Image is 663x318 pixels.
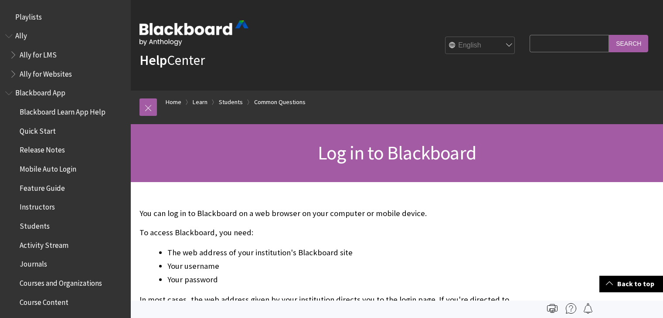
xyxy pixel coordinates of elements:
[20,143,65,155] span: Release Notes
[167,260,525,272] li: Your username
[193,97,207,108] a: Learn
[583,303,593,314] img: Follow this page
[20,162,76,173] span: Mobile Auto Login
[20,105,105,116] span: Blackboard Learn App Help
[599,276,663,292] a: Back to top
[20,257,47,269] span: Journals
[139,51,205,69] a: HelpCenter
[20,181,65,193] span: Feature Guide
[318,141,476,165] span: Log in to Blackboard
[20,295,68,307] span: Course Content
[547,303,558,314] img: Print
[5,10,126,24] nav: Book outline for Playlists
[5,29,126,81] nav: Book outline for Anthology Ally Help
[20,67,72,78] span: Ally for Websites
[139,20,248,46] img: Blackboard by Anthology
[167,274,525,286] li: Your password
[20,219,50,230] span: Students
[20,238,68,250] span: Activity Stream
[15,86,65,98] span: Blackboard App
[566,303,576,314] img: More help
[15,29,27,41] span: Ally
[219,97,243,108] a: Students
[15,10,42,21] span: Playlists
[445,37,515,54] select: Site Language Selector
[167,247,525,259] li: The web address of your institution's Blackboard site
[166,97,181,108] a: Home
[139,294,525,317] p: In most cases, the web address given by your institution directs you to the login page. If you're...
[139,208,525,219] p: You can log in to Blackboard on a web browser on your computer or mobile device.
[20,124,56,135] span: Quick Start
[20,47,57,59] span: Ally for LMS
[139,51,167,69] strong: Help
[20,276,102,288] span: Courses and Organizations
[139,227,525,238] p: To access Blackboard, you need:
[20,200,55,212] span: Instructors
[609,35,648,52] input: Search
[254,97,306,108] a: Common Questions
